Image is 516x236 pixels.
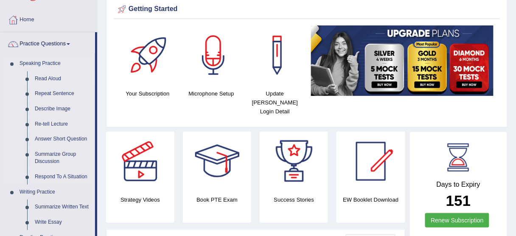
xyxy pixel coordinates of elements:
a: Repeat Sentence [31,86,95,101]
a: Practice Questions [0,32,95,53]
b: 151 [446,192,471,209]
h4: Days to Expiry [419,181,498,188]
div: Getting Started [116,3,498,16]
a: Re-tell Lecture [31,117,95,132]
h4: Your Subscription [120,89,175,98]
h4: Microphone Setup [184,89,239,98]
a: Summarize Group Discussion [31,147,95,169]
a: Summarize Written Text [31,199,95,215]
a: Writing Practice [16,185,95,200]
a: Home [0,8,97,29]
h4: Success Stories [260,195,328,204]
a: Answer Short Question [31,132,95,147]
a: Read Aloud [31,71,95,87]
a: Renew Subscription [425,213,489,228]
a: Respond To A Situation [31,169,95,185]
a: Describe Image [31,101,95,117]
img: small5.jpg [311,25,494,96]
a: Speaking Practice [16,56,95,71]
h4: Book PTE Exam [183,195,251,204]
h4: Update [PERSON_NAME] Login Detail [247,89,303,116]
a: Write Essay [31,215,95,230]
h4: EW Booklet Download [337,195,405,204]
h4: Strategy Videos [106,195,174,204]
